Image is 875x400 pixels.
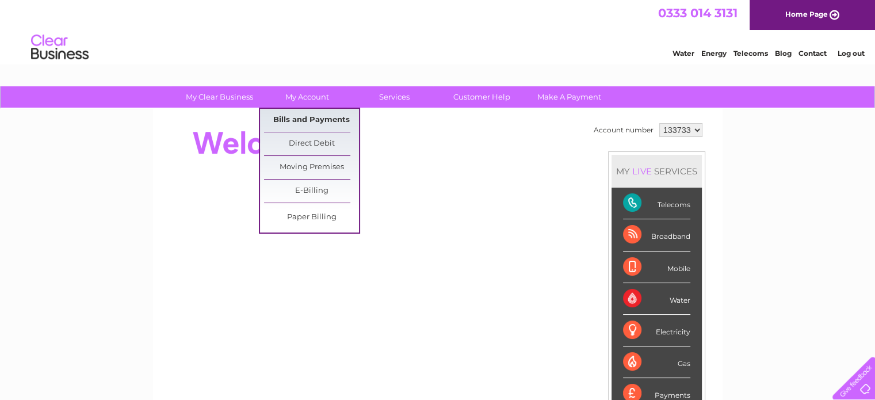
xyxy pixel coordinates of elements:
a: My Account [259,86,354,108]
a: Log out [837,49,864,58]
td: Account number [591,120,656,140]
a: My Clear Business [172,86,267,108]
div: Clear Business is a trading name of Verastar Limited (registered in [GEOGRAPHIC_DATA] No. 3667643... [166,6,710,56]
a: Contact [798,49,827,58]
a: E-Billing [264,180,359,203]
img: logo.png [30,30,89,65]
a: Telecoms [733,49,768,58]
a: Bills and Payments [264,109,359,132]
div: Electricity [623,315,690,346]
a: Energy [701,49,727,58]
div: Water [623,283,690,315]
a: Water [673,49,694,58]
div: Telecoms [623,188,690,219]
a: Moving Premises [264,156,359,179]
a: Direct Debit [264,132,359,155]
div: LIVE [630,166,654,177]
a: Blog [775,49,792,58]
div: Broadband [623,219,690,251]
div: MY SERVICES [612,155,702,188]
a: Services [347,86,442,108]
a: 0333 014 3131 [658,6,738,20]
div: Gas [623,346,690,378]
a: Make A Payment [522,86,617,108]
div: Mobile [623,252,690,283]
a: Paper Billing [264,206,359,229]
a: Customer Help [434,86,529,108]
